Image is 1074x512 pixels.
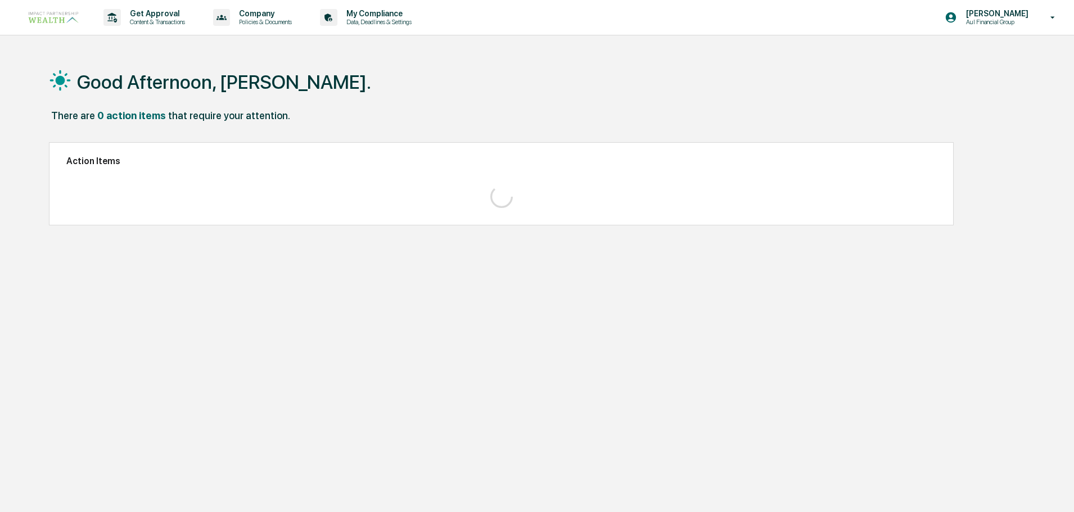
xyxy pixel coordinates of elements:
[121,9,191,18] p: Get Approval
[337,9,417,18] p: My Compliance
[230,9,297,18] p: Company
[66,156,936,166] h2: Action Items
[168,110,290,121] div: that require your attention.
[957,18,1034,26] p: Aul Financial Group
[27,10,81,25] img: logo
[121,18,191,26] p: Content & Transactions
[337,18,417,26] p: Data, Deadlines & Settings
[957,9,1034,18] p: [PERSON_NAME]
[77,71,371,93] h1: Good Afternoon, [PERSON_NAME].
[97,110,166,121] div: 0 action items
[230,18,297,26] p: Policies & Documents
[51,110,95,121] div: There are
